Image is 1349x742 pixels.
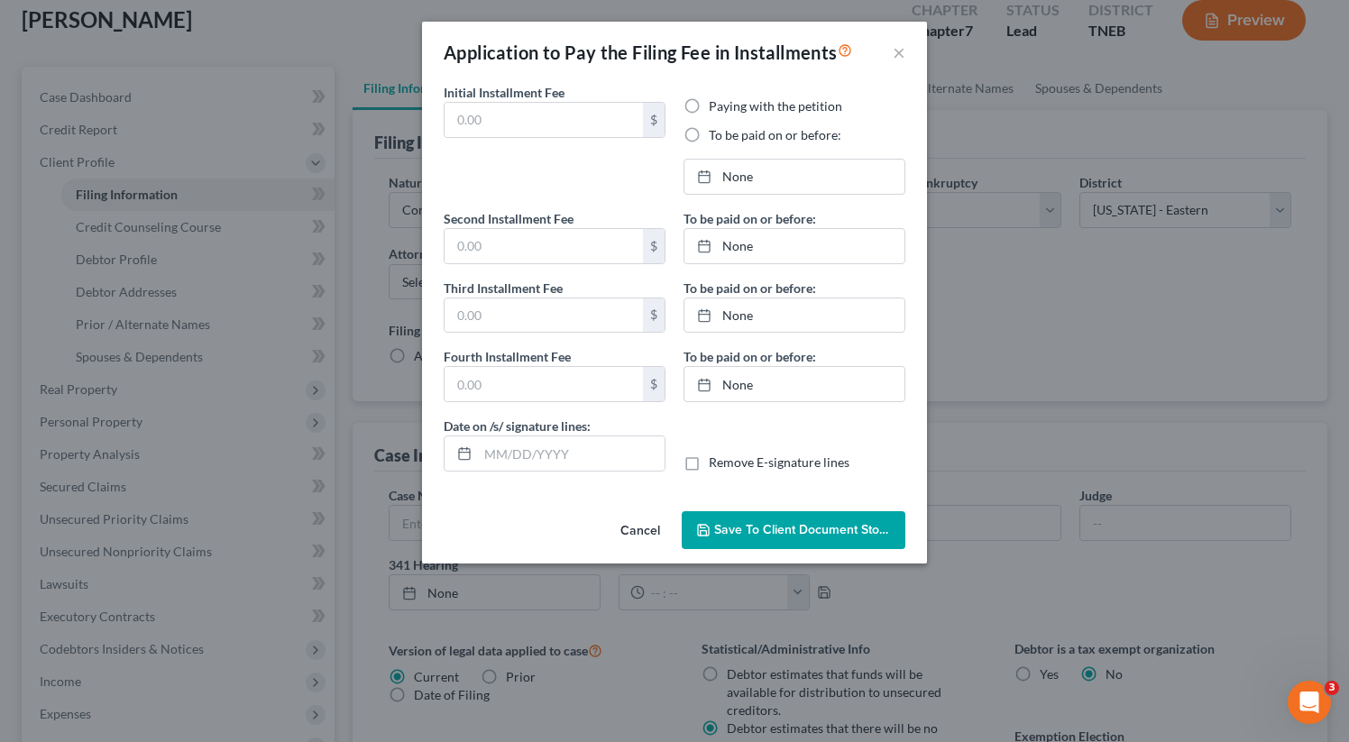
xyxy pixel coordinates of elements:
[684,160,904,194] a: None
[643,229,665,263] div: $
[684,279,816,298] label: To be paid on or before:
[684,367,904,401] a: None
[709,97,842,115] label: Paying with the petition
[1325,681,1339,695] span: 3
[684,347,816,366] label: To be paid on or before:
[478,436,665,471] input: MM/DD/YYYY
[1288,681,1331,724] iframe: Intercom live chat
[444,279,563,298] label: Third Installment Fee
[445,367,643,401] input: 0.00
[684,229,904,263] a: None
[444,417,591,435] label: Date on /s/ signature lines:
[444,40,852,65] div: Application to Pay the Filing Fee in Installments
[714,522,905,537] span: Save to Client Document Storage
[684,298,904,333] a: None
[444,209,574,228] label: Second Installment Fee
[606,513,674,549] button: Cancel
[643,103,665,137] div: $
[445,298,643,333] input: 0.00
[643,298,665,333] div: $
[444,83,564,102] label: Initial Installment Fee
[709,453,849,472] label: Remove E-signature lines
[445,103,643,137] input: 0.00
[643,367,665,401] div: $
[445,229,643,263] input: 0.00
[682,511,905,549] button: Save to Client Document Storage
[893,41,905,63] button: ×
[709,126,841,144] label: To be paid on or before:
[444,347,571,366] label: Fourth Installment Fee
[684,209,816,228] label: To be paid on or before:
